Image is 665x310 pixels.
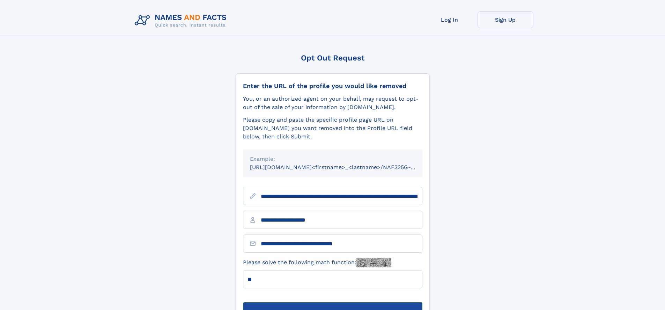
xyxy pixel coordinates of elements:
[250,164,436,171] small: [URL][DOMAIN_NAME]<firstname>_<lastname>/NAF325G-xxxxxxxx
[236,53,430,62] div: Opt Out Request
[243,258,391,267] label: Please solve the following math function:
[250,155,415,163] div: Example:
[478,11,533,28] a: Sign Up
[422,11,478,28] a: Log In
[243,116,422,141] div: Please copy and paste the specific profile page URL on [DOMAIN_NAME] you want removed into the Pr...
[243,95,422,111] div: You, or an authorized agent on your behalf, may request to opt-out of the sale of your informatio...
[132,11,232,30] img: Logo Names and Facts
[243,82,422,90] div: Enter the URL of the profile you would like removed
